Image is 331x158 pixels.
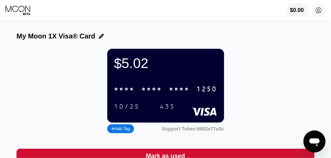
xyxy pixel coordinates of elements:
[107,124,134,133] div: Add Tag
[160,103,175,111] div: 435
[290,7,304,13] div: $0.00
[114,103,140,111] div: 10/25
[109,101,145,112] div: 10/25
[304,131,326,153] iframe: Button to launch messaging window, conversation in progress
[111,126,130,131] div: Add Tag
[162,126,224,132] div: Support Token:9882e77a3c
[286,3,308,17] div: $0.00
[16,32,95,40] div: My Moon 1X Visa® Card
[197,86,217,93] div: 1250
[155,101,180,112] div: 435
[162,126,224,132] div: Support Token: 9882e77a3c
[114,56,217,71] div: $5.02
